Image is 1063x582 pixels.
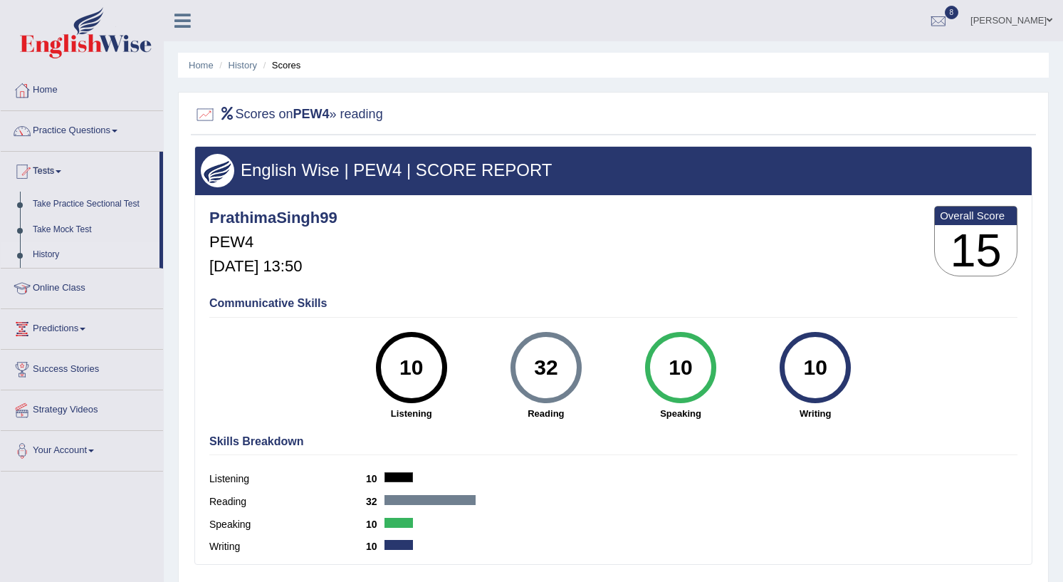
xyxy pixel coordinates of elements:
[1,152,159,187] a: Tests
[26,242,159,268] a: History
[1,71,163,106] a: Home
[209,209,337,227] h4: PrathimaSingh99
[366,496,384,507] b: 32
[1,111,163,147] a: Practice Questions
[209,517,366,532] label: Speaking
[654,338,706,397] div: 10
[194,104,383,125] h2: Scores on » reading
[351,407,471,420] strong: Listening
[201,154,234,187] img: wings.png
[1,390,163,426] a: Strategy Videos
[26,192,159,217] a: Take Practice Sectional Test
[940,209,1012,222] b: Overall Score
[945,6,959,19] span: 8
[209,234,337,251] h5: PEW4
[1,431,163,467] a: Your Account
[209,539,366,554] label: Writing
[486,407,606,420] strong: Reading
[385,338,437,397] div: 10
[366,473,384,484] b: 10
[790,338,842,397] div: 10
[293,107,330,121] b: PEW4
[1,350,163,385] a: Success Stories
[1,309,163,345] a: Predictions
[366,519,384,530] b: 10
[229,60,257,71] a: History
[620,407,740,420] strong: Speaking
[189,60,214,71] a: Home
[366,541,384,552] b: 10
[209,435,1017,448] h4: Skills Breakdown
[209,258,337,275] h5: [DATE] 13:50
[209,297,1017,310] h4: Communicative Skills
[935,225,1017,276] h3: 15
[209,472,366,487] label: Listening
[1,269,163,304] a: Online Class
[26,217,159,243] a: Take Mock Test
[260,58,301,72] li: Scores
[755,407,876,420] strong: Writing
[209,494,366,509] label: Reading
[520,338,572,397] div: 32
[201,161,1026,180] h3: English Wise | PEW4 | SCORE REPORT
